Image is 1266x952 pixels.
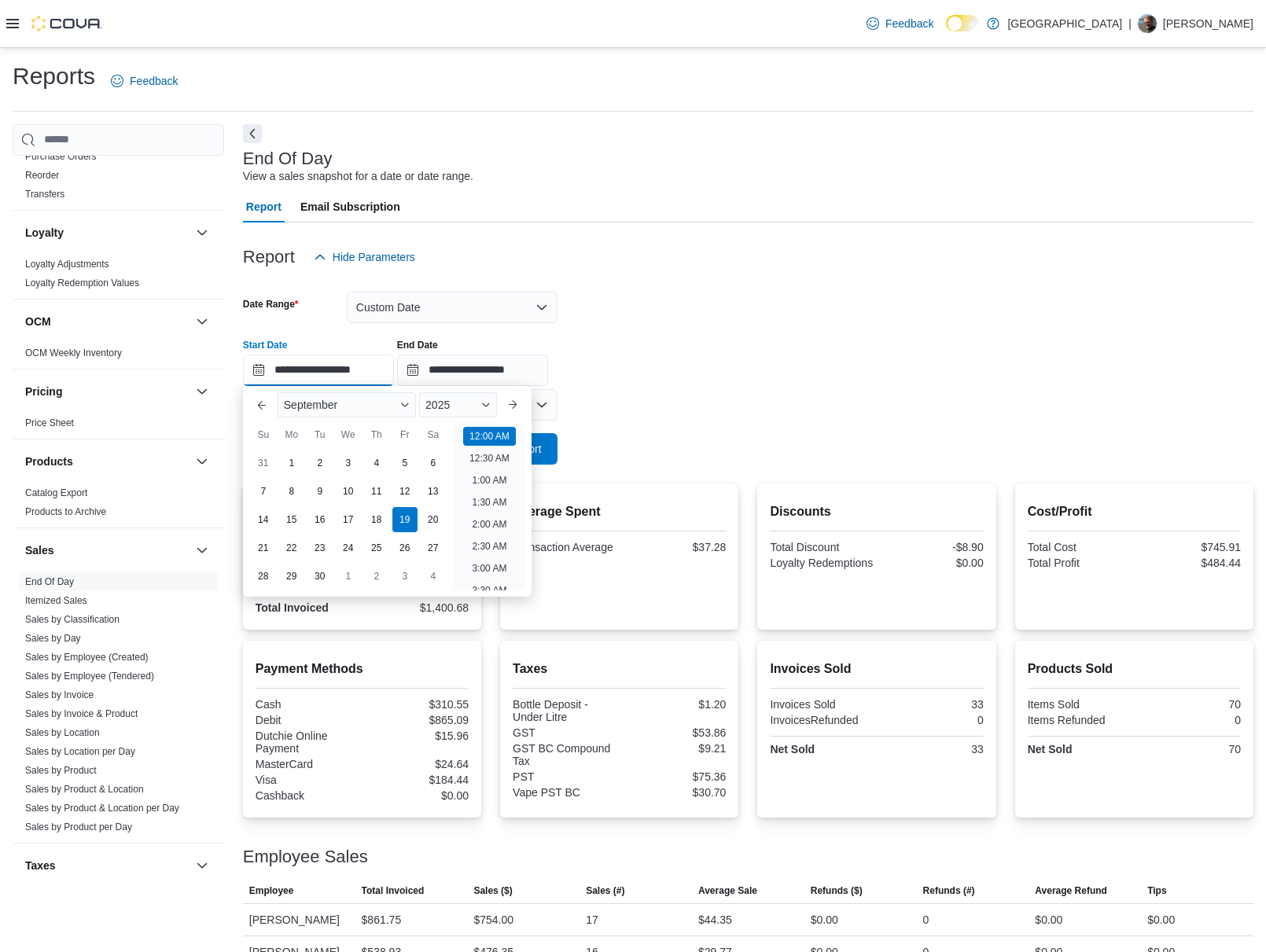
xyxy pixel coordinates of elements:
[1137,541,1241,553] div: $745.91
[256,730,359,755] div: Dutchie Online Payment
[25,858,56,873] h3: Taxes
[513,660,726,678] h2: Taxes
[278,392,416,417] div: Button. Open the month selector. September is currently selected.
[307,564,333,589] div: day-30
[1163,14,1253,33] p: [PERSON_NAME]
[623,541,727,553] div: $37.28
[256,758,359,770] div: MasterCard
[425,399,450,411] span: 2025
[25,188,64,200] span: Transfers
[279,564,304,589] div: day-29
[513,698,616,723] div: Bottle Deposit - Under Litre
[623,726,727,739] div: $53.86
[249,884,294,897] span: Employee
[364,450,389,476] div: day-4
[256,774,359,786] div: Visa
[25,487,87,498] a: Catalog Export
[25,727,100,738] a: Sales by Location
[1137,714,1241,726] div: 0
[25,151,97,162] a: Purchase Orders
[251,535,276,561] div: day-21
[256,660,469,678] h2: Payment Methods
[279,450,304,476] div: day-1
[256,698,359,711] div: Cash
[193,312,212,331] button: OCM
[193,452,212,471] button: Products
[25,542,190,558] button: Sales
[13,572,224,843] div: Sales
[279,479,304,504] div: day-8
[365,758,469,770] div: $24.64
[811,910,838,929] div: $0.00
[25,614,120,625] a: Sales by Classification
[421,564,446,589] div: day-4
[25,651,149,663] span: Sales by Employee (Created)
[392,507,418,532] div: day-19
[946,31,947,32] span: Dark Mode
[256,789,359,802] div: Cashback
[25,633,81,644] a: Sales by Day
[25,417,74,429] span: Price Sheet
[243,168,473,185] div: View a sales snapshot for a date or date range.
[251,479,276,504] div: day-7
[880,714,984,726] div: 0
[25,726,100,739] span: Sales by Location
[364,479,389,504] div: day-11
[364,535,389,561] div: day-25
[25,594,87,607] span: Itemized Sales
[364,564,389,589] div: day-2
[1007,14,1122,33] p: [GEOGRAPHIC_DATA]
[1035,884,1107,897] span: Average Refund
[193,223,212,242] button: Loyalty
[473,910,513,929] div: $754.00
[25,505,106,518] span: Products to Archive
[300,191,400,222] span: Email Subscription
[246,191,282,222] span: Report
[25,506,106,517] a: Products to Archive
[347,292,558,323] button: Custom Date
[1137,743,1241,755] div: 70
[25,822,132,833] a: Sales by Product per Day
[25,347,122,359] span: OCM Weekly Inventory
[25,384,62,399] h3: Pricing
[333,249,415,265] span: Hide Parameters
[25,821,132,833] span: Sales by Product per Day
[586,884,624,897] span: Sales (#)
[770,502,983,521] h2: Discounts
[249,449,447,590] div: September, 2025
[392,422,418,447] div: Fr
[421,450,446,476] div: day-6
[513,726,616,739] div: GST
[923,910,929,929] div: 0
[25,689,94,701] span: Sales by Invoice
[193,541,212,560] button: Sales
[811,884,863,897] span: Refunds ($)
[307,422,333,447] div: Tu
[365,730,469,742] div: $15.96
[923,884,975,897] span: Refunds (#)
[243,847,368,866] h3: Employee Sales
[243,339,288,351] label: Start Date
[25,595,87,606] a: Itemized Sales
[365,714,469,726] div: $865.09
[770,698,874,711] div: Invoices Sold
[463,449,516,468] li: 12:30 AM
[1147,910,1175,929] div: $0.00
[25,225,64,241] h3: Loyalty
[25,278,139,289] a: Loyalty Redemption Values
[249,392,274,417] button: Previous Month
[307,450,333,476] div: day-2
[586,910,598,929] div: 17
[365,774,469,786] div: $184.44
[860,8,940,39] a: Feedback
[1028,502,1241,521] h2: Cost/Profit
[25,575,74,588] span: End Of Day
[25,487,87,499] span: Catalog Export
[25,708,138,719] a: Sales by Invoice & Product
[397,339,438,351] label: End Date
[419,392,497,417] div: Button. Open the year selector. 2025 is currently selected.
[466,559,513,578] li: 3:00 AM
[25,632,81,645] span: Sales by Day
[251,507,276,532] div: day-14
[365,698,469,711] div: $310.55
